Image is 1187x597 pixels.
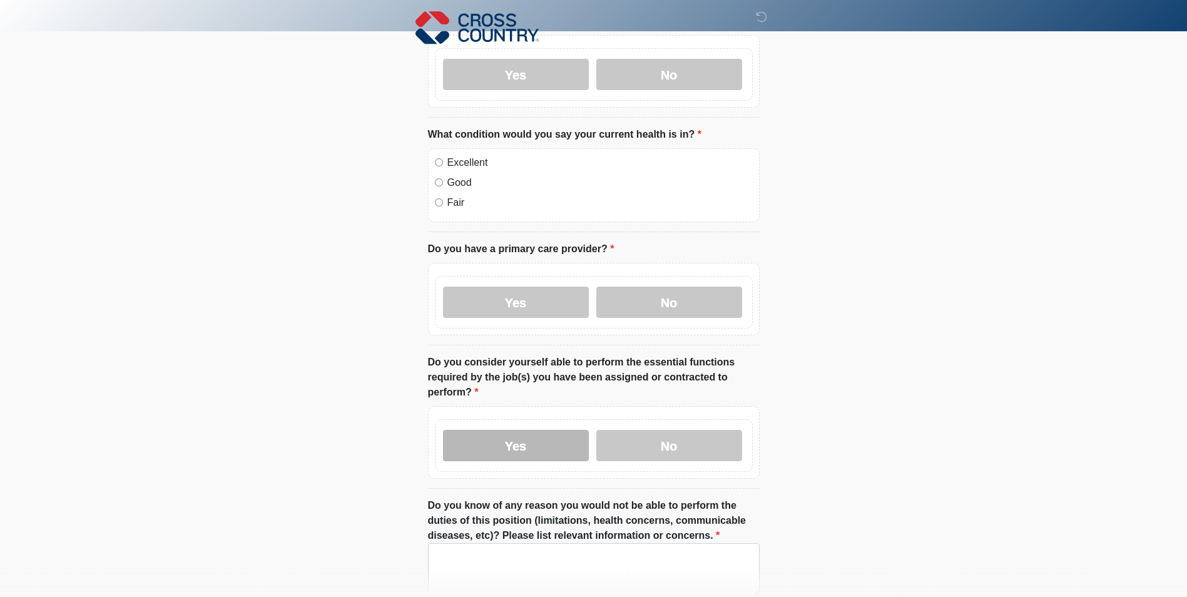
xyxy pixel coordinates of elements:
label: Do you know of any reason you would not be able to perform the duties of this position (limitatio... [428,498,760,543]
label: Yes [443,59,589,90]
label: Fair [447,195,753,210]
label: No [596,287,742,318]
input: Fair [435,198,443,207]
input: Good [435,178,443,186]
label: Excellent [447,155,753,170]
img: Cross Country Logo [415,9,539,46]
label: What condition would you say your current health is in? [428,127,701,142]
label: No [596,430,742,461]
input: Excellent [435,158,443,166]
label: Do you consider yourself able to perform the essential functions required by the job(s) you have ... [428,355,760,400]
label: Good [447,175,753,190]
label: Yes [443,287,589,318]
label: Yes [443,430,589,461]
label: Do you have a primary care provider? [428,242,614,257]
label: No [596,59,742,90]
